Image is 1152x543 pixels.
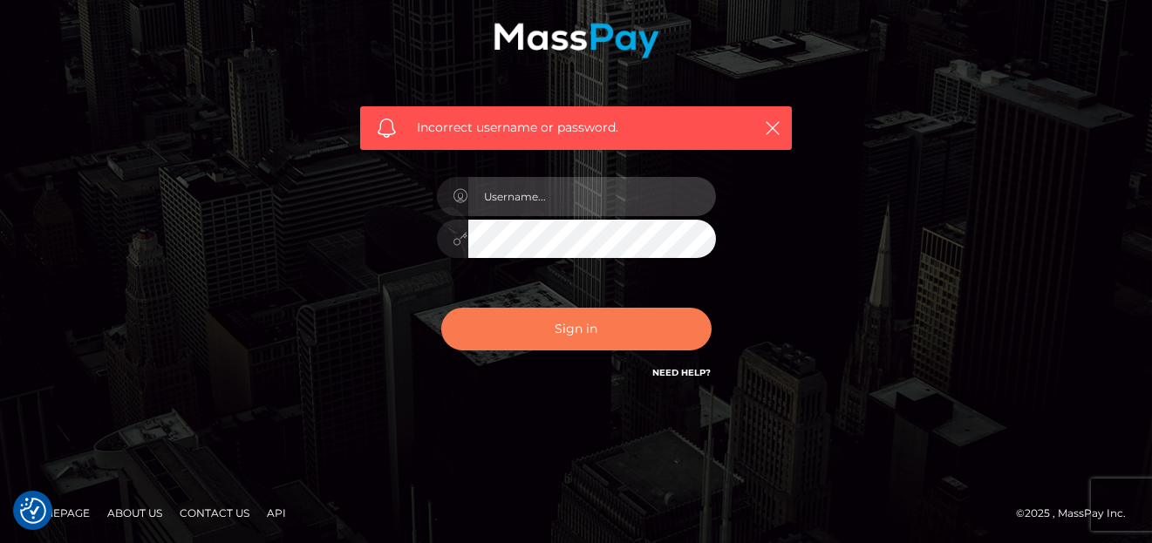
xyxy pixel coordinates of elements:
button: Consent Preferences [20,498,46,524]
img: Revisit consent button [20,498,46,524]
a: Homepage [19,499,97,526]
a: About Us [100,499,169,526]
div: © 2025 , MassPay Inc. [1016,504,1139,523]
a: Need Help? [653,367,712,378]
button: Sign in [441,308,712,350]
input: Username... [468,177,716,216]
a: Contact Us [173,499,256,526]
a: API [260,499,293,526]
span: Incorrect username or password. [417,119,735,137]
